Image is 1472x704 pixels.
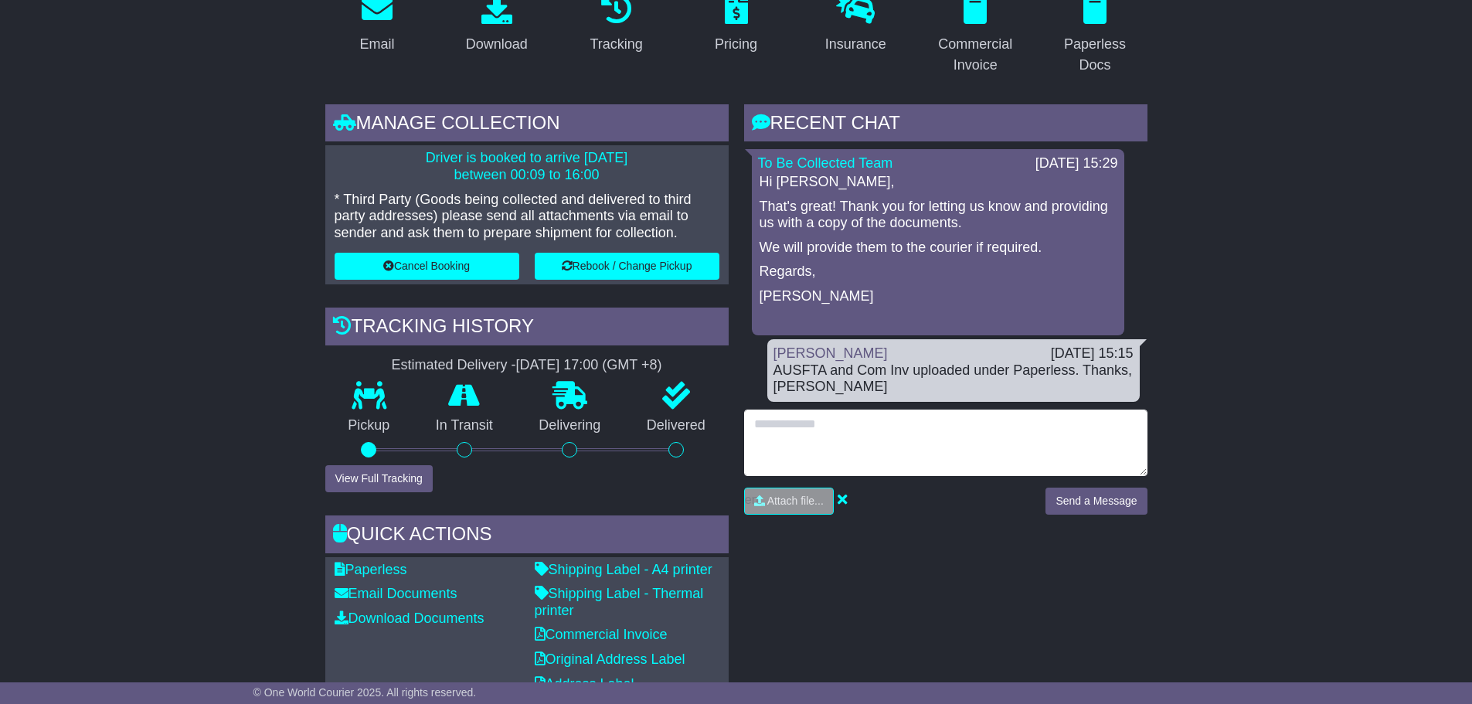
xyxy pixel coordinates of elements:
[335,586,457,601] a: Email Documents
[325,357,729,374] div: Estimated Delivery -
[773,362,1134,396] div: AUSFTA and Com Inv uploaded under Paperless. Thanks, [PERSON_NAME]
[325,308,729,349] div: Tracking history
[359,34,394,55] div: Email
[1051,345,1134,362] div: [DATE] 15:15
[1035,155,1118,172] div: [DATE] 15:29
[760,199,1117,232] p: That's great! Thank you for letting us know and providing us with a copy of the documents.
[760,264,1117,281] p: Regards,
[335,562,407,577] a: Paperless
[535,676,634,692] a: Address Label
[760,240,1117,257] p: We will provide them to the courier if required.
[760,288,1117,305] p: [PERSON_NAME]
[933,34,1018,76] div: Commercial Invoice
[253,686,477,699] span: © One World Courier 2025. All rights reserved.
[325,465,433,492] button: View Full Tracking
[413,417,516,434] p: In Transit
[624,417,729,434] p: Delivered
[758,155,893,171] a: To Be Collected Team
[535,586,704,618] a: Shipping Label - Thermal printer
[535,253,719,280] button: Rebook / Change Pickup
[335,253,519,280] button: Cancel Booking
[516,417,624,434] p: Delivering
[1045,488,1147,515] button: Send a Message
[325,417,413,434] p: Pickup
[335,192,719,242] p: * Third Party (Goods being collected and delivered to third party addresses) please send all atta...
[325,515,729,557] div: Quick Actions
[825,34,886,55] div: Insurance
[335,150,719,183] p: Driver is booked to arrive [DATE] between 00:09 to 16:00
[516,357,662,374] div: [DATE] 17:00 (GMT +8)
[325,104,729,146] div: Manage collection
[466,34,528,55] div: Download
[590,34,642,55] div: Tracking
[535,651,685,667] a: Original Address Label
[760,174,1117,191] p: Hi [PERSON_NAME],
[535,562,712,577] a: Shipping Label - A4 printer
[715,34,757,55] div: Pricing
[535,627,668,642] a: Commercial Invoice
[1053,34,1137,76] div: Paperless Docs
[335,610,484,626] a: Download Documents
[744,104,1147,146] div: RECENT CHAT
[773,345,888,361] a: [PERSON_NAME]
